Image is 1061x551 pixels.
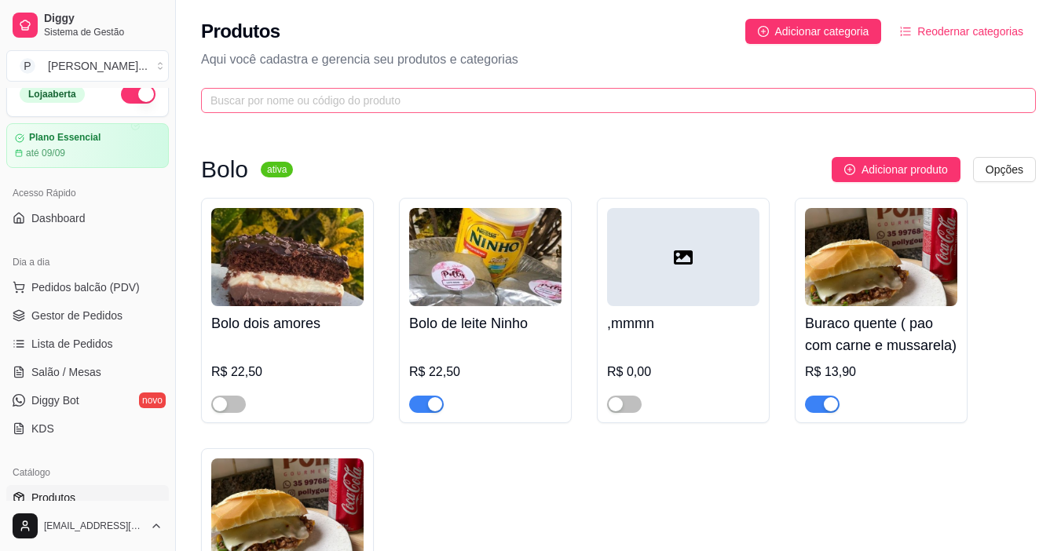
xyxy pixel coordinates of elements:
[6,460,169,485] div: Catálogo
[900,26,911,37] span: ordered-list
[6,416,169,441] a: KDS
[31,336,113,352] span: Lista de Pedidos
[210,92,1014,109] input: Buscar por nome ou código do produto
[6,331,169,356] a: Lista de Pedidos
[26,147,65,159] article: até 09/09
[6,388,169,413] a: Diggy Botnovo
[201,50,1036,69] p: Aqui você cadastra e gerencia seu produtos e categorias
[31,490,75,505] span: Produtos
[201,160,248,179] h3: Bolo
[6,250,169,275] div: Dia a dia
[6,123,169,168] a: Plano Essencialaté 09/09
[211,363,364,381] div: R$ 22,50
[6,206,169,231] a: Dashboard
[44,26,163,38] span: Sistema de Gestão
[261,162,293,177] sup: ativa
[832,157,960,182] button: Adicionar produto
[862,161,948,178] span: Adicionar produto
[973,157,1036,182] button: Opções
[745,19,882,44] button: Adicionar categoria
[805,363,957,381] div: R$ 13,90
[6,485,169,510] a: Produtos
[986,161,1023,178] span: Opções
[121,85,155,104] button: Alterar Status
[31,421,54,436] span: KDS
[6,50,169,82] button: Select a team
[44,520,144,532] span: [EMAIL_ADDRESS][DOMAIN_NAME]
[917,23,1023,40] span: Reodernar categorias
[6,507,169,545] button: [EMAIL_ADDRESS][DOMAIN_NAME]
[409,363,562,381] div: R$ 22,50
[211,312,364,334] h4: Bolo dois amores
[31,308,123,323] span: Gestor de Pedidos
[44,12,163,26] span: Diggy
[31,210,86,226] span: Dashboard
[775,23,869,40] span: Adicionar categoria
[844,164,855,175] span: plus-circle
[20,58,35,74] span: P
[607,363,759,381] div: R$ 0,00
[31,364,101,380] span: Salão / Mesas
[6,181,169,206] div: Acesso Rápido
[20,86,85,103] div: Loja aberta
[409,208,562,306] img: product-image
[211,208,364,306] img: product-image
[805,208,957,306] img: product-image
[201,19,280,44] h2: Produtos
[409,312,562,334] h4: Bolo de leite Ninho
[31,279,140,295] span: Pedidos balcão (PDV)
[607,312,759,334] h4: ,mmmn
[6,359,169,385] a: Salão / Mesas
[887,19,1036,44] button: Reodernar categorias
[758,26,769,37] span: plus-circle
[29,132,101,144] article: Plano Essencial
[48,58,148,74] div: [PERSON_NAME] ...
[31,392,79,408] span: Diggy Bot
[805,312,957,356] h4: Buraco quente ( pao com carne e mussarela)
[6,6,169,44] a: DiggySistema de Gestão
[6,303,169,328] a: Gestor de Pedidos
[6,275,169,300] button: Pedidos balcão (PDV)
